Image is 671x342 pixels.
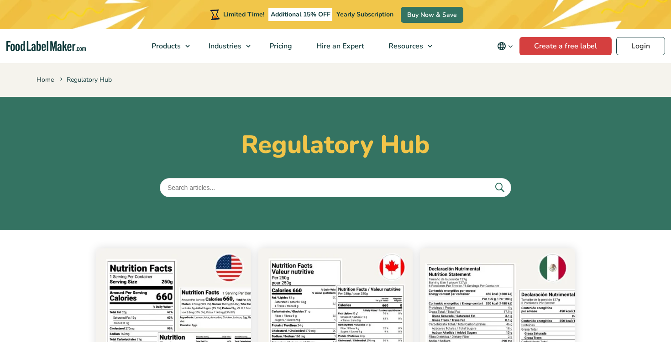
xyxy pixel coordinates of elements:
a: Pricing [257,29,302,63]
a: Buy Now & Save [401,7,463,23]
span: Hire an Expert [314,41,365,51]
h1: Regulatory Hub [37,130,634,160]
a: Home [37,75,54,84]
a: Create a free label [519,37,612,55]
span: Regulatory Hub [58,75,112,84]
span: Additional 15% OFF [268,8,333,21]
a: Products [140,29,194,63]
a: Login [616,37,665,55]
a: Hire an Expert [304,29,374,63]
a: Food Label Maker homepage [6,41,86,52]
span: Pricing [267,41,293,51]
input: Search articles... [160,178,511,197]
button: Change language [491,37,519,55]
a: Resources [377,29,437,63]
a: Industries [197,29,255,63]
span: Limited Time! [223,10,264,19]
span: Industries [206,41,242,51]
span: Products [149,41,182,51]
span: Resources [386,41,424,51]
span: Yearly Subscription [336,10,393,19]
